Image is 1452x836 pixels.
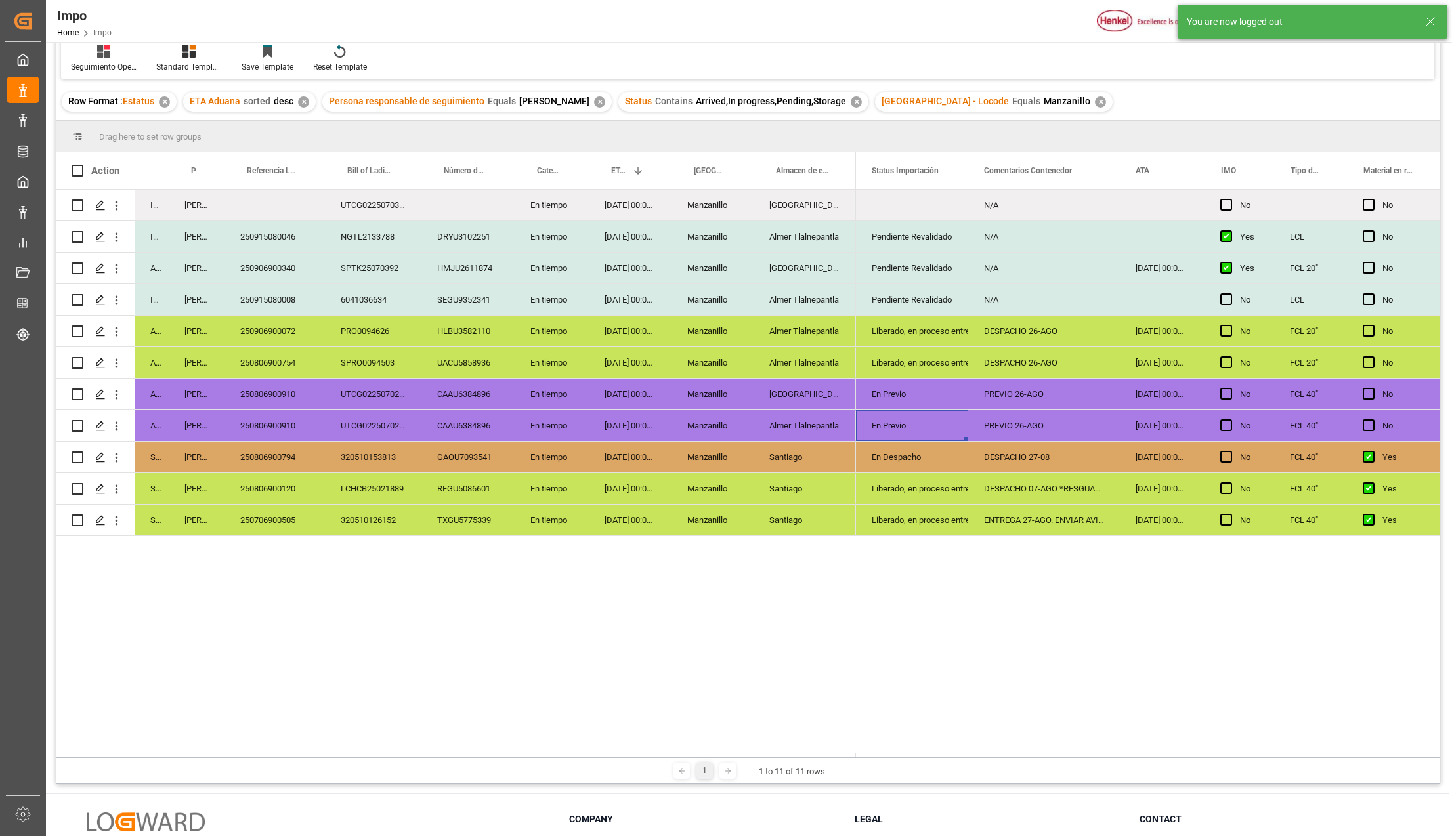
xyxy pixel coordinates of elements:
span: ETA Aduana [611,166,627,175]
div: [DATE] 00:00:00 [1120,379,1199,409]
img: Logward Logo [87,812,205,831]
div: 250806900910 [224,379,325,409]
div: [DATE] 00:00:00 [589,442,672,472]
div: FCL 40" [1274,505,1347,535]
span: sorted [244,96,270,106]
div: [DATE] 00:00:00 [1120,410,1199,441]
div: Press SPACE to select this row. [56,347,856,379]
span: Número de Contenedor [444,166,487,175]
div: Yes [1382,505,1424,535]
div: SPRO0094503 [325,347,421,378]
div: Seguimiento Operativo [71,61,137,73]
div: Press SPACE to select this row. [1205,221,1440,253]
div: 250906900340 [224,253,325,283]
div: PREVIO 26-AGO [968,410,1120,441]
div: Press SPACE to select this row. [1205,316,1440,347]
div: Press SPACE to select this row. [1205,505,1440,536]
div: No [1382,285,1424,315]
div: ✕ [851,96,862,108]
div: Yes [1382,442,1424,472]
div: [PERSON_NAME] [169,284,224,315]
div: 250806900120 [224,473,325,504]
div: Yes [1382,474,1424,504]
div: FCL 20" [1274,347,1347,378]
div: En tiempo [515,347,589,378]
div: FCL 40" [1274,473,1347,504]
span: Arrived,In progress,Pending,Storage [696,96,846,106]
div: Arrived [135,410,169,441]
div: Pendiente Revalidado [872,222,952,252]
div: Action [91,165,119,177]
span: Persona responsable de seguimiento [191,166,197,175]
div: 250915080008 [224,284,325,315]
div: [DATE] 00:00:00 [589,316,672,346]
div: En Previo [872,379,952,409]
div: Arrived [135,253,169,283]
span: ATA [1136,166,1149,175]
div: [DATE] 00:00:00 [1120,442,1199,472]
div: Press SPACE to select this row. [1205,473,1440,505]
div: En tiempo [515,221,589,252]
div: No [1382,190,1424,220]
div: [DATE] 00:00:00 [589,379,672,409]
div: [DATE] 00:00:00 [589,473,672,504]
div: CAAU6384896 [421,379,515,409]
div: [PERSON_NAME] [169,190,224,220]
div: Manzanillo [672,347,754,378]
div: Manzanillo [672,379,754,409]
div: [DATE] 00:00:00 [589,190,672,220]
div: [DATE] 00:00:00 [589,221,672,252]
div: LCL [1274,221,1347,252]
div: 250906900072 [224,316,325,346]
div: FCL 40" [1274,410,1347,441]
div: [PERSON_NAME] [169,473,224,504]
div: Storage [135,505,169,535]
div: [DATE] 00:00:00 [1120,253,1199,283]
div: Press SPACE to select this row. [56,473,856,505]
div: ENTREGA 27-AGO. ENVIAR AVISO [968,505,1120,535]
div: N/A [968,221,1120,252]
div: [PERSON_NAME] [169,505,224,535]
div: Storage [135,473,169,504]
div: [GEOGRAPHIC_DATA] [754,253,856,283]
div: [DATE] 00:00:00 [589,505,672,535]
div: Almer Tlalnepantla [754,316,856,346]
div: In progress [135,190,169,220]
div: [DATE] 00:00:00 [1120,505,1199,535]
div: [DATE] 00:00:00 [589,347,672,378]
div: FCL 20" [1274,253,1347,283]
div: DESPACHO 26-AGO [968,316,1120,346]
div: [DATE] 00:00:00 [589,284,672,315]
div: 250806900754 [224,347,325,378]
div: Press SPACE to select this row. [1205,347,1440,379]
div: No [1240,348,1258,378]
div: Santiago [754,473,856,504]
div: UTCG0225070387 [325,190,421,220]
div: ✕ [1095,96,1106,108]
div: Liberado, en proceso entrega [872,348,952,378]
div: Liberado, en proceso entrega [872,474,952,504]
div: ✕ [159,96,170,108]
div: Liberado, en proceso entrega [872,316,952,346]
div: En Previo [872,411,952,441]
div: DRYU3102251 [421,221,515,252]
div: NGTL2133788 [325,221,421,252]
div: [PERSON_NAME] [169,442,224,472]
div: En tiempo [515,442,589,472]
div: Manzanillo [672,190,754,220]
div: No [1382,222,1424,252]
div: No [1240,505,1258,535]
div: Santiago [754,505,856,535]
span: Almacen de entrega [776,166,828,175]
div: HMJU2611874 [421,253,515,283]
span: Equals [1012,96,1040,106]
div: 1 [696,763,713,779]
div: Almer Tlalnepantla [754,347,856,378]
div: En tiempo [515,253,589,283]
div: [GEOGRAPHIC_DATA] [754,190,856,220]
span: Categoría [537,166,561,175]
h3: Legal [855,812,1124,826]
div: Press SPACE to select this row. [56,221,856,253]
span: Referencia Leschaco [247,166,297,175]
div: En tiempo [515,410,589,441]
